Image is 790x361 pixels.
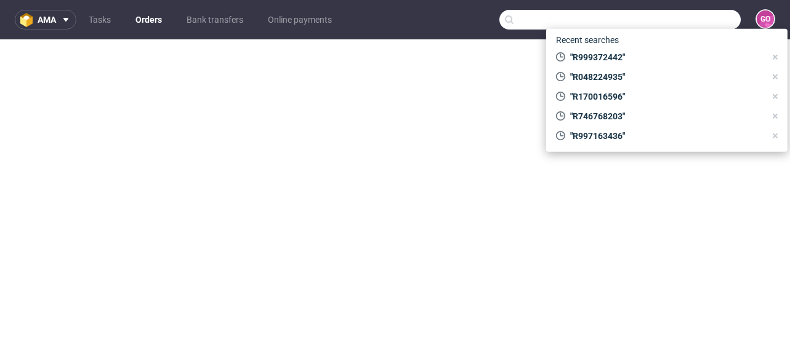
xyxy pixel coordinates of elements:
span: ama [38,15,56,24]
a: Online payments [260,10,339,30]
span: "R746768203" [565,110,765,122]
span: "R997163436" [565,130,765,142]
a: Orders [128,10,169,30]
span: "R999372442" [565,51,765,63]
a: Tasks [81,10,118,30]
figcaption: GO [757,10,774,28]
img: logo [20,13,38,27]
span: "R048224935" [565,71,765,83]
span: Recent searches [551,30,624,50]
a: Bank transfers [179,10,251,30]
span: "R170016596" [565,90,765,103]
button: ama [15,10,76,30]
